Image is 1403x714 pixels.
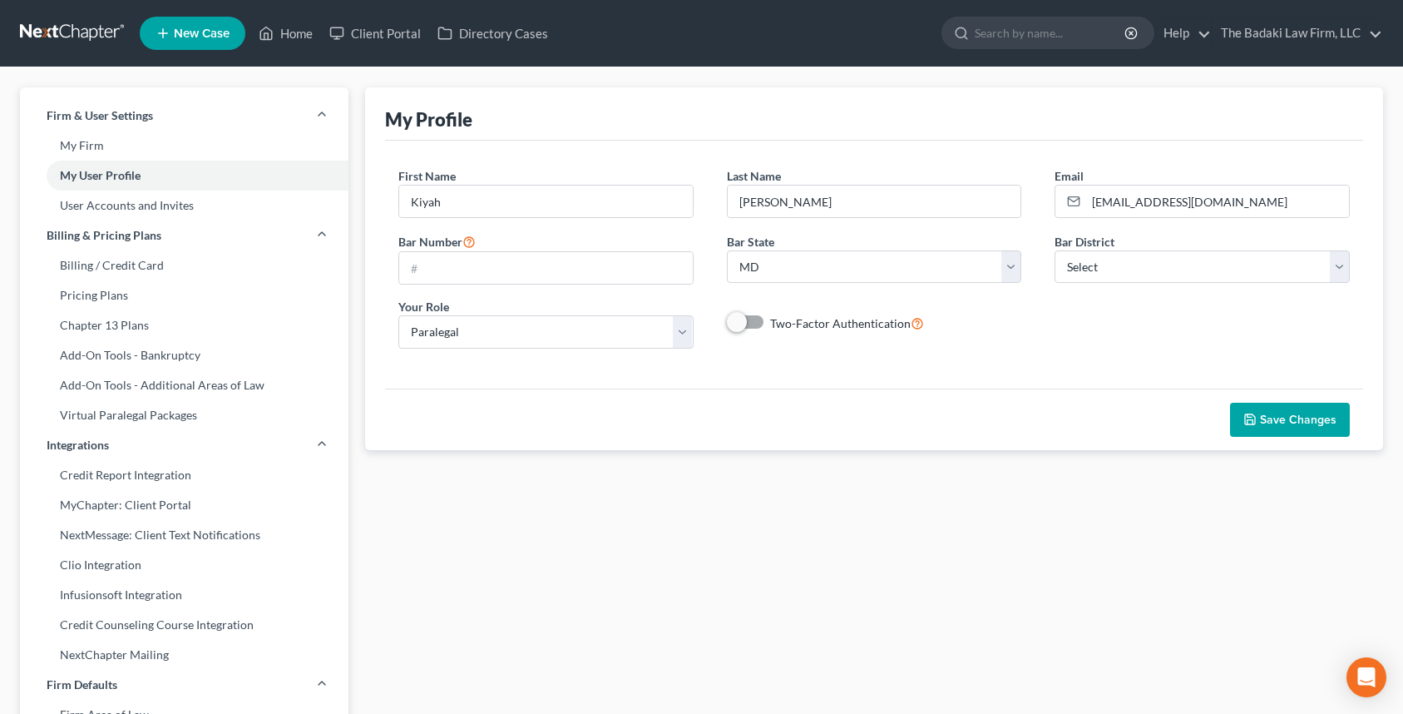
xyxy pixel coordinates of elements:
input: Enter email... [1086,186,1349,217]
span: Email [1055,169,1084,183]
a: Directory Cases [429,18,556,48]
button: Save Changes [1230,403,1350,438]
a: Firm Defaults [20,670,348,700]
a: NextChapter Mailing [20,640,348,670]
span: Last Name [727,169,781,183]
a: The Badaki Law Firm, LLC [1213,18,1382,48]
label: Bar Number [398,231,476,251]
a: Help [1155,18,1211,48]
label: Bar State [727,233,774,250]
a: My User Profile [20,161,348,191]
input: Enter last name... [728,186,1021,217]
a: Billing / Credit Card [20,250,348,280]
input: Search by name... [975,17,1127,48]
span: First Name [398,169,456,183]
span: Save Changes [1260,413,1336,427]
span: Integrations [47,437,109,454]
a: NextMessage: Client Text Notifications [20,520,348,550]
a: Credit Counseling Course Integration [20,610,348,640]
a: Billing & Pricing Plans [20,221,348,250]
a: Firm & User Settings [20,101,348,131]
a: Credit Report Integration [20,460,348,490]
span: New Case [174,27,230,40]
label: Bar District [1055,233,1114,250]
a: Client Portal [321,18,429,48]
a: Add-On Tools - Bankruptcy [20,340,348,370]
span: Billing & Pricing Plans [47,227,161,244]
a: Virtual Paralegal Packages [20,400,348,430]
a: Home [250,18,321,48]
span: Firm Defaults [47,677,117,693]
a: Add-On Tools - Additional Areas of Law [20,370,348,400]
a: Clio Integration [20,550,348,580]
input: # [399,252,693,284]
span: Firm & User Settings [47,107,153,124]
a: User Accounts and Invites [20,191,348,221]
div: Open Intercom Messenger [1346,657,1386,697]
span: Your Role [398,300,449,314]
a: Infusionsoft Integration [20,580,348,610]
a: My Firm [20,131,348,161]
a: Pricing Plans [20,280,348,310]
a: Integrations [20,430,348,460]
input: Enter first name... [399,186,693,217]
a: Chapter 13 Plans [20,310,348,340]
a: MyChapter: Client Portal [20,490,348,520]
div: My Profile [385,107,472,131]
span: Two-Factor Authentication [770,316,911,330]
